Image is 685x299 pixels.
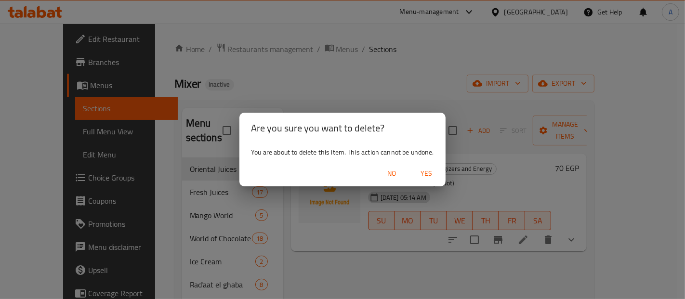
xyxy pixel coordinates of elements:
[239,143,446,161] div: You are about to delete this item. This action cannot be undone.
[251,120,434,136] h2: Are you sure you want to delete?
[376,165,407,182] button: No
[415,168,438,180] span: Yes
[380,168,403,180] span: No
[411,165,442,182] button: Yes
